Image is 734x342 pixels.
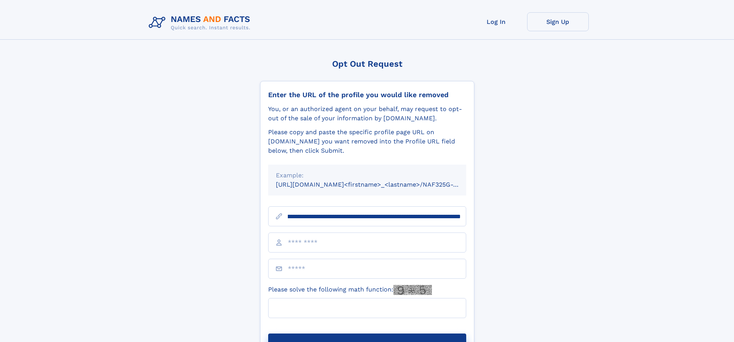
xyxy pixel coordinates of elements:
[146,12,257,33] img: Logo Names and Facts
[276,171,459,180] div: Example:
[268,91,466,99] div: Enter the URL of the profile you would like removed
[465,12,527,31] a: Log In
[268,104,466,123] div: You, or an authorized agent on your behalf, may request to opt-out of the sale of your informatio...
[268,128,466,155] div: Please copy and paste the specific profile page URL on [DOMAIN_NAME] you want removed into the Pr...
[268,285,432,295] label: Please solve the following math function:
[527,12,589,31] a: Sign Up
[276,181,481,188] small: [URL][DOMAIN_NAME]<firstname>_<lastname>/NAF325G-xxxxxxxx
[260,59,474,69] div: Opt Out Request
